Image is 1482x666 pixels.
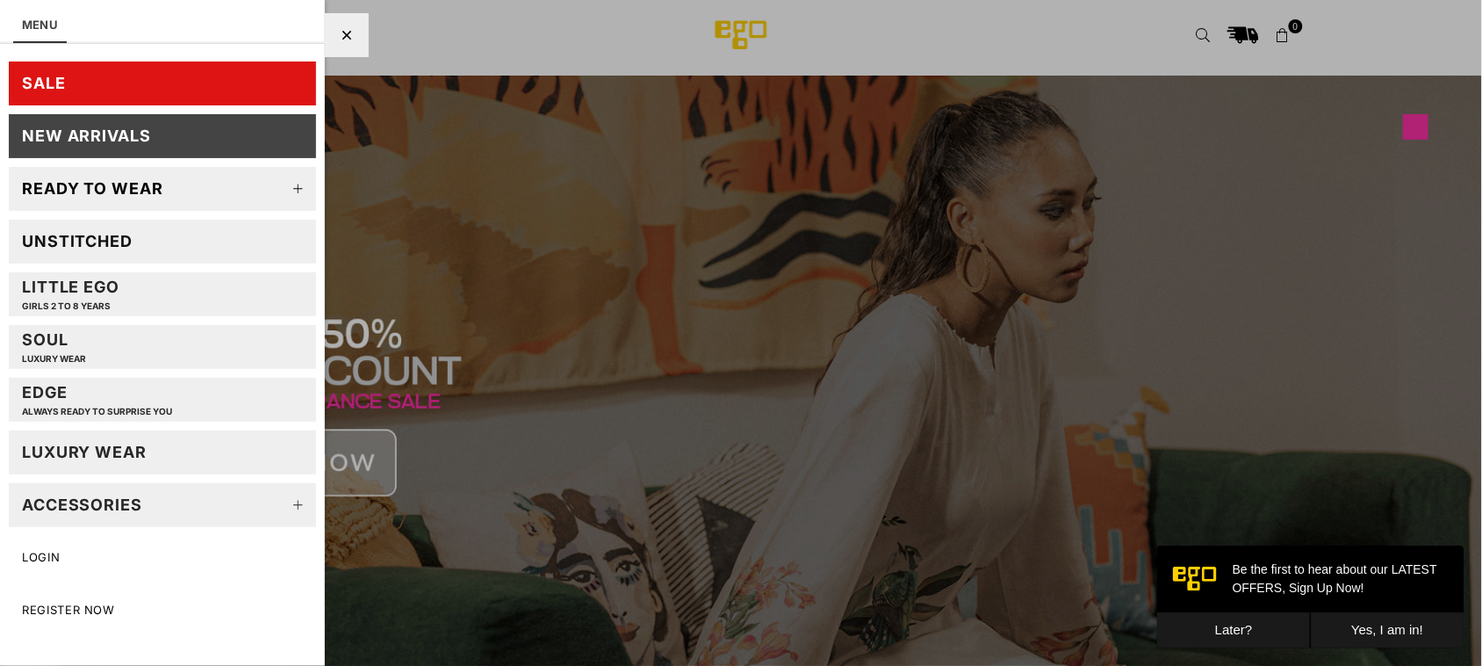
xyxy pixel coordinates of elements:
[9,378,316,422] a: EDGEAlways ready to surprise you
[9,325,316,369] a: SoulLUXURY WEAR
[9,62,316,105] a: SALE
[22,353,86,365] p: LUXURY WEAR
[22,406,172,417] p: Always ready to surprise you
[325,13,369,57] div: Close Menu
[9,589,316,633] a: Register Now
[22,18,58,32] a: MENU
[22,231,133,251] div: Unstitched
[22,442,147,462] div: LUXURY WEAR
[9,167,316,211] a: Ready to wear
[22,329,86,364] div: Soul
[1157,546,1464,648] iframe: webpush-onsite
[22,73,66,93] div: SALE
[22,495,142,515] div: Accessories
[9,431,316,474] a: LUXURY WEAR
[9,220,316,264] a: Unstitched
[9,114,316,158] a: New Arrivals
[22,382,172,416] div: EDGE
[9,483,316,527] a: Accessories
[9,272,316,316] a: Little EGOGIRLS 2 TO 8 YEARS
[9,536,316,580] a: LOGIN
[22,178,163,199] div: Ready to wear
[22,126,151,146] div: New Arrivals
[22,300,119,312] p: GIRLS 2 TO 8 YEARS
[22,277,119,311] div: Little EGO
